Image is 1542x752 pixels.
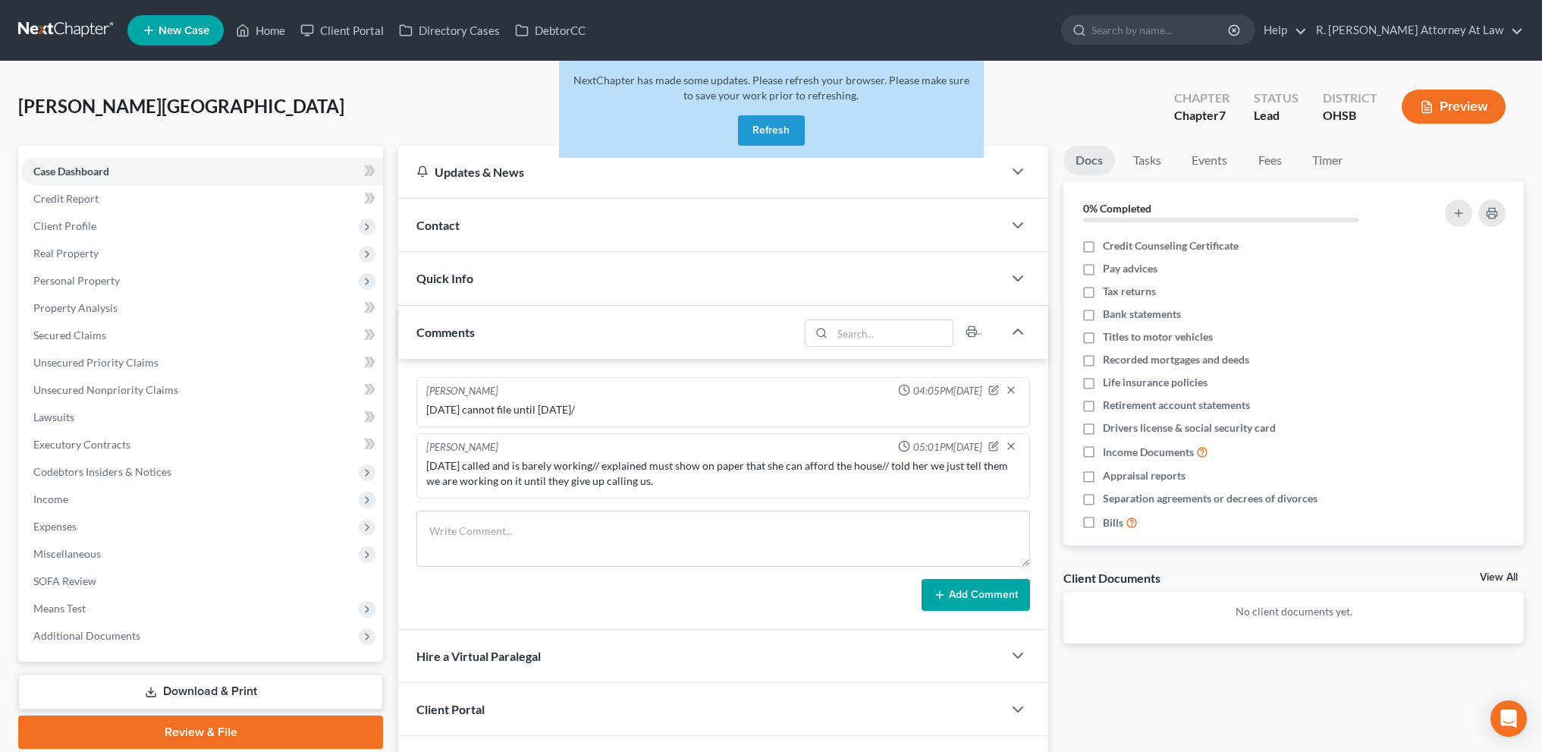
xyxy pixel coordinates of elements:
[416,218,460,232] span: Contact
[159,25,209,36] span: New Case
[1103,307,1181,322] span: Bank statements
[1103,420,1276,436] span: Drivers license & social security card
[1103,238,1239,253] span: Credit Counseling Certificate
[1300,146,1355,175] a: Timer
[1402,90,1506,124] button: Preview
[416,271,473,285] span: Quick Info
[33,574,96,587] span: SOFA Review
[507,17,593,44] a: DebtorCC
[1103,284,1156,299] span: Tax returns
[33,383,178,396] span: Unsecured Nonpriority Claims
[1103,468,1186,483] span: Appraisal reports
[1103,491,1317,506] span: Separation agreements or decrees of divorces
[33,520,77,533] span: Expenses
[21,158,383,185] a: Case Dashboard
[1179,146,1239,175] a: Events
[1083,202,1151,215] strong: 0% Completed
[21,431,383,458] a: Executory Contracts
[1256,17,1307,44] a: Help
[1103,445,1194,460] span: Income Documents
[416,702,485,716] span: Client Portal
[922,579,1030,611] button: Add Comment
[33,301,118,314] span: Property Analysis
[426,458,1020,489] div: [DATE] called and is barely working// explained must show on paper that she can afford the house/...
[1490,700,1527,737] div: Open Intercom Messenger
[21,568,383,595] a: SOFA Review
[18,95,344,117] span: [PERSON_NAME][GEOGRAPHIC_DATA]
[293,17,391,44] a: Client Portal
[416,164,985,180] div: Updates & News
[33,356,159,369] span: Unsecured Priority Claims
[21,185,383,212] a: Credit Report
[1091,16,1230,44] input: Search by name...
[1103,398,1250,413] span: Retirement account statements
[426,384,498,399] div: [PERSON_NAME]
[1121,146,1173,175] a: Tasks
[1245,146,1294,175] a: Fees
[21,404,383,431] a: Lawsuits
[228,17,293,44] a: Home
[1063,570,1160,586] div: Client Documents
[1323,107,1377,124] div: OHSB
[1063,146,1115,175] a: Docs
[33,192,99,205] span: Credit Report
[33,274,120,287] span: Personal Property
[18,716,383,749] a: Review & File
[33,492,68,505] span: Income
[573,74,969,102] span: NextChapter has made some updates. Please refresh your browser. Please make sure to save your wor...
[21,294,383,322] a: Property Analysis
[21,376,383,404] a: Unsecured Nonpriority Claims
[33,438,130,451] span: Executory Contracts
[33,329,106,341] span: Secured Claims
[426,402,1020,417] div: [DATE] cannot file until [DATE]/
[1103,329,1213,345] span: Titles to motor vehicles
[1308,17,1523,44] a: R. [PERSON_NAME] Attorney At Law
[21,322,383,349] a: Secured Claims
[33,247,99,260] span: Real Property
[33,411,74,423] span: Lawsuits
[416,325,475,339] span: Comments
[33,219,96,232] span: Client Profile
[738,115,805,146] button: Refresh
[33,629,140,642] span: Additional Documents
[1103,375,1208,390] span: Life insurance policies
[1254,107,1299,124] div: Lead
[1323,90,1377,107] div: District
[833,320,953,346] input: Search...
[391,17,507,44] a: Directory Cases
[33,165,109,178] span: Case Dashboard
[1103,515,1123,530] span: Bills
[1480,572,1518,583] a: View All
[21,349,383,376] a: Unsecured Priority Claims
[913,440,982,455] span: 05:01PM[DATE]
[33,547,101,560] span: Miscellaneous
[1174,107,1230,124] div: Chapter
[913,384,982,398] span: 04:05PM[DATE]
[416,649,541,663] span: Hire a Virtual Paralegal
[1254,90,1299,107] div: Status
[1219,108,1226,122] span: 7
[33,465,171,478] span: Codebtors Insiders & Notices
[18,674,383,710] a: Download & Print
[33,602,86,615] span: Means Test
[1174,90,1230,107] div: Chapter
[1076,604,1512,619] p: No client documents yet.
[1103,261,1157,276] span: Pay advices
[1103,352,1249,367] span: Recorded mortgages and deeds
[426,440,498,455] div: [PERSON_NAME]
